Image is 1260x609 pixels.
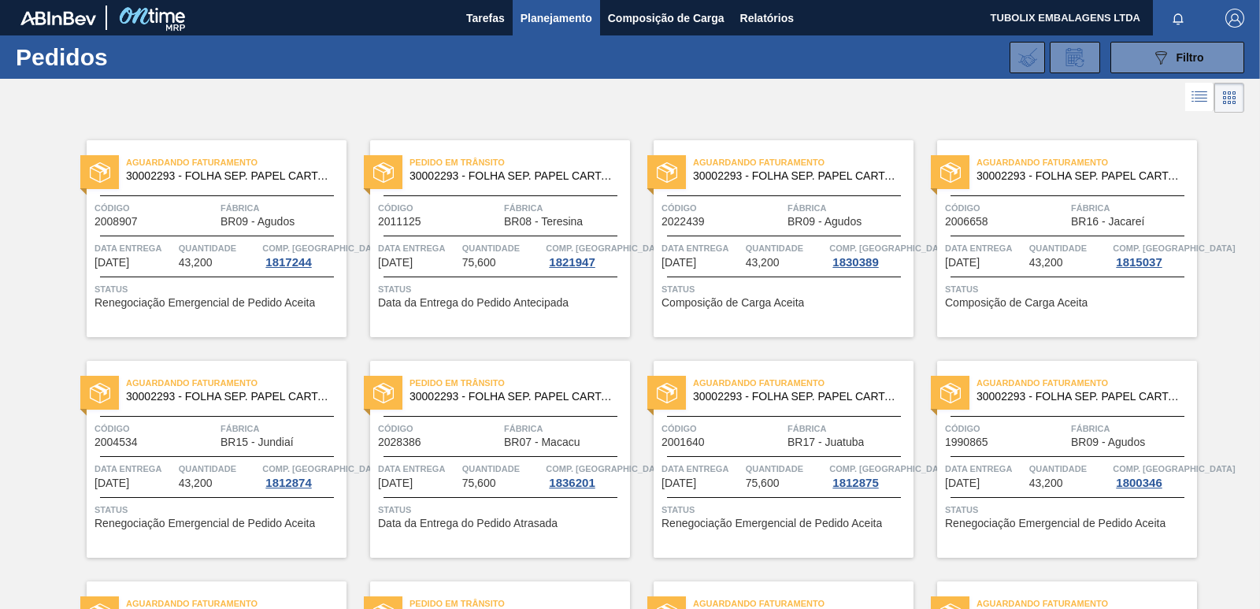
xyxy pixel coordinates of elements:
[373,383,394,403] img: status
[661,257,696,269] span: 03/10/2025
[126,154,346,170] span: Aguardando Faturamento
[661,281,910,297] span: Status
[1010,42,1045,73] div: Importar Negociações dos Pedidos
[378,421,500,436] span: Código
[630,140,913,337] a: statusAguardando Faturamento30002293 - FOLHA SEP. PAPEL CARTAO 1200x1000M 350gCódigo2022439Fábric...
[976,391,1184,403] span: 30002293 - FOLHA SEP. PAPEL CARTAO 1200x1000M 350g
[945,216,988,228] span: 2006658
[1071,216,1144,228] span: BR16 - Jacareí
[1185,83,1214,113] div: Visão em Lista
[126,375,346,391] span: Aguardando Faturamento
[262,461,343,489] a: Comp. [GEOGRAPHIC_DATA]1812874
[179,477,213,489] span: 43,200
[94,518,315,529] span: Renegociação Emergencial de Pedido Aceita
[346,140,630,337] a: statusPedido em Trânsito30002293 - FOLHA SEP. PAPEL CARTAO 1200x1000M 350gCódigo2011125FábricaBR0...
[945,240,1025,256] span: Data entrega
[661,461,742,477] span: Data entrega
[262,256,314,269] div: 1817244
[378,297,569,309] span: Data da Entrega do Pedido Antecipada
[504,216,583,228] span: BR08 - Teresina
[661,477,696,489] span: 06/10/2025
[94,436,138,448] span: 2004534
[787,216,862,228] span: BR09 - Agudos
[546,240,626,269] a: Comp. [GEOGRAPHIC_DATA]1821947
[829,477,881,489] div: 1812875
[378,257,413,269] span: 02/10/2025
[462,461,543,477] span: Quantidade
[693,375,913,391] span: Aguardando Faturamento
[504,436,580,448] span: BR07 - Macacu
[546,461,668,477] span: Comp. Carga
[945,281,1193,297] span: Status
[661,502,910,518] span: Status
[1177,51,1204,64] span: Filtro
[945,461,1025,477] span: Data entrega
[693,170,901,182] span: 30002293 - FOLHA SEP. PAPEL CARTAO 1200x1000M 350g
[94,297,315,309] span: Renegociação Emergencial de Pedido Aceita
[94,421,217,436] span: Código
[378,477,413,489] span: 04/10/2025
[1029,461,1110,477] span: Quantidade
[462,240,543,256] span: Quantidade
[94,216,138,228] span: 2008907
[90,162,110,183] img: status
[378,502,626,518] span: Status
[976,375,1197,391] span: Aguardando Faturamento
[409,170,617,182] span: 30002293 - FOLHA SEP. PAPEL CARTAO 1200x1000M 350g
[1225,9,1244,28] img: Logout
[945,257,980,269] span: 03/10/2025
[657,383,677,403] img: status
[829,240,951,256] span: Comp. Carga
[521,9,592,28] span: Planejamento
[504,200,626,216] span: Fábrica
[220,436,294,448] span: BR15 - Jundiaí
[945,477,980,489] span: 06/10/2025
[262,240,384,256] span: Comp. Carga
[787,200,910,216] span: Fábrica
[94,477,129,489] span: 03/10/2025
[378,281,626,297] span: Status
[913,361,1197,558] a: statusAguardando Faturamento30002293 - FOLHA SEP. PAPEL CARTAO 1200x1000M 350gCódigo1990865Fábric...
[630,361,913,558] a: statusAguardando Faturamento30002293 - FOLHA SEP. PAPEL CARTAO 1200x1000M 350gCódigo2001640Fábric...
[945,297,1088,309] span: Composição de Carga Aceita
[1113,461,1235,477] span: Comp. Carga
[409,391,617,403] span: 30002293 - FOLHA SEP. PAPEL CARTAO 1200x1000M 350g
[1029,257,1063,269] span: 43,200
[693,154,913,170] span: Aguardando Faturamento
[179,257,213,269] span: 43,200
[940,162,961,183] img: status
[746,257,780,269] span: 43,200
[126,170,334,182] span: 30002293 - FOLHA SEP. PAPEL CARTAO 1200x1000M 350g
[1113,477,1165,489] div: 1800346
[378,436,421,448] span: 2028386
[746,240,826,256] span: Quantidade
[661,216,705,228] span: 2022439
[378,518,558,529] span: Data da Entrega do Pedido Atrasada
[1113,461,1193,489] a: Comp. [GEOGRAPHIC_DATA]1800346
[546,477,598,489] div: 1836201
[20,11,96,25] img: TNhmsLtSVTkK8tSr43FrP2fwEKptu5GPRR3wAAAABJRU5ErkJggg==
[1113,240,1235,256] span: Comp. Carga
[661,200,784,216] span: Código
[94,240,175,256] span: Data entrega
[945,436,988,448] span: 1990865
[373,162,394,183] img: status
[262,461,384,477] span: Comp. Carga
[262,477,314,489] div: 1812874
[1029,240,1110,256] span: Quantidade
[1071,200,1193,216] span: Fábrica
[945,421,1067,436] span: Código
[945,200,1067,216] span: Código
[661,297,804,309] span: Composição de Carga Aceita
[94,200,217,216] span: Código
[1110,42,1244,73] button: Filtro
[1153,7,1203,29] button: Notificações
[1113,256,1165,269] div: 1815037
[220,421,343,436] span: Fábrica
[829,256,881,269] div: 1830389
[546,240,668,256] span: Comp. Carga
[378,200,500,216] span: Código
[913,140,1197,337] a: statusAguardando Faturamento30002293 - FOLHA SEP. PAPEL CARTAO 1200x1000M 350gCódigo2006658Fábric...
[829,461,910,489] a: Comp. [GEOGRAPHIC_DATA]1812875
[462,477,496,489] span: 75,600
